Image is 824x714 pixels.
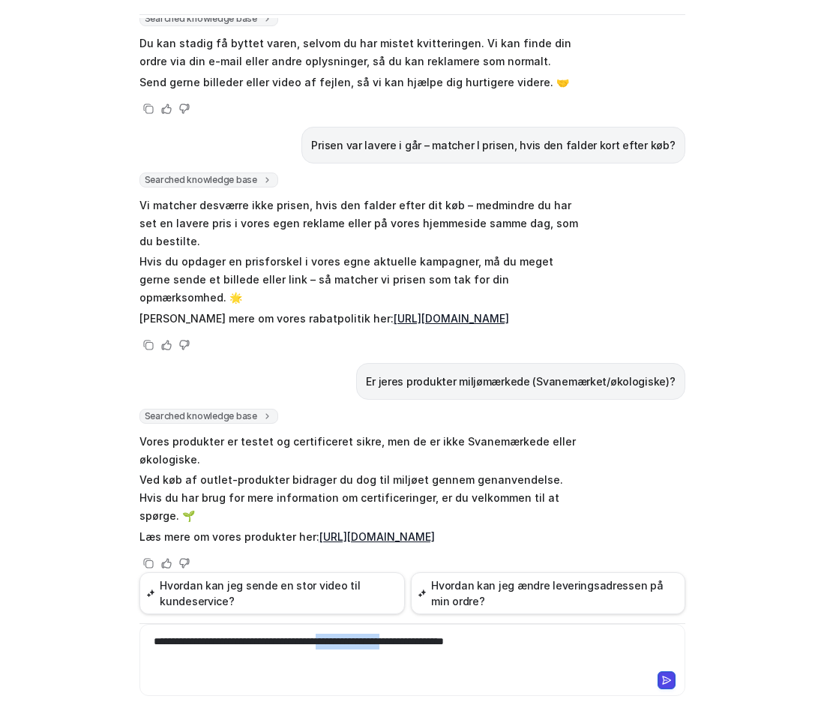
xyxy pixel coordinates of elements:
p: Prisen var lavere i går – matcher I prisen, hvis den falder kort efter køb? [311,136,675,154]
button: Hvordan kan jeg ændre leveringsadressen på min ordre? [411,572,685,614]
p: Læs mere om vores produkter her: [139,528,578,546]
p: Send gerne billeder eller video af fejlen, så vi kan hjælpe dig hurtigere videre. 🤝 [139,73,578,91]
span: Searched knowledge base [139,172,278,187]
p: Ved køb af outlet-produkter bidrager du dog til miljøet gennem genanvendelse. Hvis du har brug fo... [139,471,578,525]
a: [URL][DOMAIN_NAME] [394,312,509,325]
span: Searched knowledge base [139,409,278,424]
span: Searched knowledge base [139,11,278,26]
p: Du kan stadig få byttet varen, selvom du har mistet kvitteringen. Vi kan finde din ordre via din ... [139,34,578,70]
p: [PERSON_NAME] mere om vores rabatpolitik her: [139,310,578,328]
a: [URL][DOMAIN_NAME] [319,530,435,543]
button: Hvordan kan jeg sende en stor video til kundeservice? [139,572,405,614]
p: Vi matcher desværre ikke prisen, hvis den falder efter dit køb – medmindre du har set en lavere p... [139,196,578,250]
p: Er jeres produkter miljømærkede (Svanemærket/økologiske)? [366,373,675,391]
p: Hvis du opdager en prisforskel i vores egne aktuelle kampagner, må du meget gerne sende et billed... [139,253,578,307]
p: Vores produkter er testet og certificeret sikre, men de er ikke Svanemærkede eller økologiske. [139,433,578,469]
